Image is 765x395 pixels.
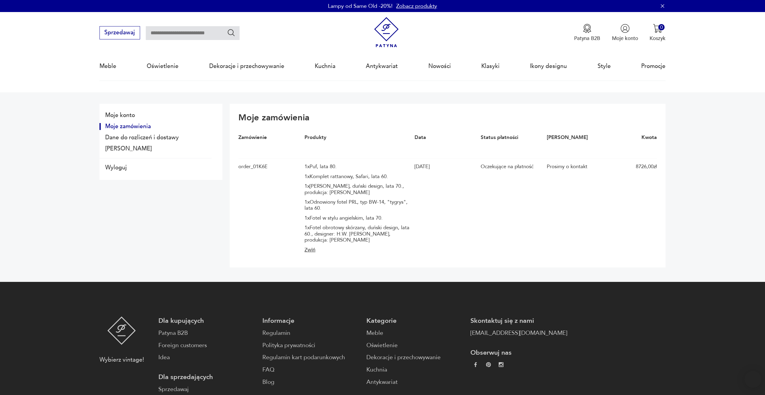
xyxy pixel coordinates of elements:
p: Lampy od Same Old -20%! [328,2,393,10]
a: Ikona medaluPatyna B2B [574,24,600,42]
div: 8726,00 zł [636,164,657,170]
a: Ikony designu [530,52,567,80]
a: Patyna B2B [158,329,255,338]
h2: Moje zamówienia [238,113,657,123]
p: Informacje [262,316,359,325]
div: 1 x Fotel obrotowy skórzany, duński design, lata 60., designer: H.W. [PERSON_NAME], produkcja: [P... [304,225,411,243]
button: Moje konto [99,112,212,119]
a: Sprzedawaj [99,31,140,35]
a: Dekoracje i przechowywanie [366,353,463,362]
img: c2fd9cf7f39615d9d6839a72ae8e59e5.webp [499,362,503,367]
p: Moje konto [612,35,638,42]
a: Idea [158,353,255,362]
a: Meble [366,329,463,338]
p: Dla kupujących [158,316,255,325]
div: 1 x Fotel w stylu angielskim, lata 70. [304,215,411,221]
div: order_01K6E1SG8GGM04R288S4HKAE2Z [238,164,267,254]
a: Style [598,52,611,80]
button: Szukaj [227,28,236,37]
a: Nowości [428,52,451,80]
img: Ikona koszyka [653,24,662,33]
img: Patyna - sklep z meblami i dekoracjami vintage [107,316,136,345]
p: Skontaktuj się z nami [470,316,567,325]
div: Kwota [641,134,657,140]
a: Meble [99,52,116,80]
p: Koszyk [650,35,666,42]
a: Zobacz produkty [396,2,437,10]
a: Dekoracje i przechowywanie [209,52,284,80]
button: Dane do rozliczeń i dostawy [99,134,212,141]
button: Sprzedawaj [99,26,140,39]
p: Patyna B2B [574,35,600,42]
img: da9060093f698e4c3cedc1453eec5031.webp [473,362,478,367]
a: Foreign customers [158,341,255,350]
div: Produkty [304,134,411,140]
div: 1 x Puf, lata 80. [304,164,411,170]
button: Patyna B2B [574,24,600,42]
a: Oświetlenie [366,341,463,350]
a: Regulamin [262,329,359,338]
img: Ikonka użytkownika [620,24,630,33]
button: Zwiń [304,247,411,254]
p: Obserwuj nas [470,348,567,357]
button: Moje zamówienia [99,123,212,130]
img: 37d27d81a828e637adc9f9cb2e3d3a8a.webp [486,362,491,367]
div: Oczekujące na płatność [481,164,543,170]
div: Status płatności [481,134,543,140]
button: Moje konto [612,24,638,42]
a: Sprzedawaj [158,385,255,394]
button: Wyloguj [99,164,212,171]
div: [PERSON_NAME] [547,134,609,140]
a: Oświetlenie [147,52,179,80]
div: Prosimy o kontakt [547,164,609,170]
a: Antykwariat [366,378,463,387]
a: [EMAIL_ADDRESS][DOMAIN_NAME] [470,329,567,338]
iframe: Smartsupp widget button [745,371,761,388]
p: Kategorie [366,316,463,325]
div: Zamówienie [238,134,301,140]
img: Patyna - sklep z meblami i dekoracjami vintage [371,17,402,48]
a: Polityka prywatności [262,341,359,350]
div: 0 [658,24,665,30]
a: Blog [262,378,359,387]
p: Dla sprzedających [158,373,255,381]
a: FAQ [262,366,359,374]
div: 1 x [PERSON_NAME], duński design, lata 70., produkcja: [PERSON_NAME] [304,183,411,196]
a: Antykwariat [366,52,398,80]
div: [DATE] [415,164,477,170]
a: Kuchnia [315,52,335,80]
a: Klasyki [481,52,500,80]
div: 1 x Odnowiony fotel PRL, typ BW-14, "tygrys", lata 60. [304,199,411,211]
div: Data [415,134,477,140]
a: Promocje [641,52,666,80]
a: Regulamin kart podarunkowych [262,353,359,362]
a: Ikonka użytkownikaMoje konto [612,24,638,42]
button: 0Koszyk [650,24,666,42]
div: 1 x Komplet rattanowy, Safari, lata 60. [304,174,411,180]
a: Kuchnia [366,366,463,374]
button: Dane konta [99,145,212,152]
img: Ikona medalu [583,24,592,33]
p: Wybierz vintage! [99,356,144,364]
